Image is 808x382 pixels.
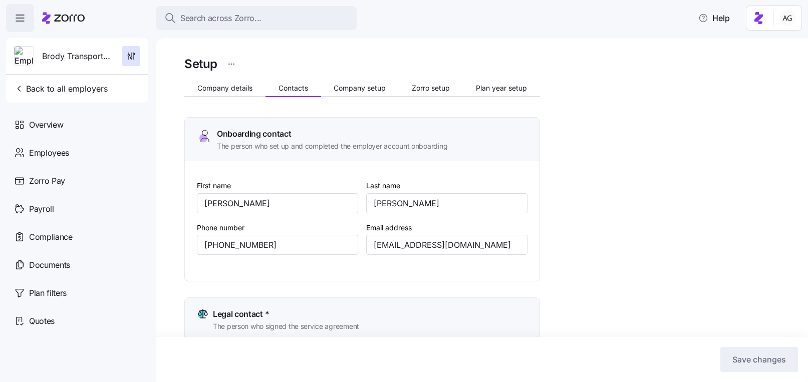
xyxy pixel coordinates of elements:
[366,235,527,255] input: Type email address
[6,139,148,167] a: Employees
[779,10,795,26] img: 5fc55c57e0610270ad857448bea2f2d5
[29,203,54,215] span: Payroll
[15,47,34,67] img: Employer logo
[156,6,357,30] button: Search across Zorro...
[197,193,358,213] input: Type first name
[197,180,231,191] label: First name
[217,128,291,140] span: Onboarding contact
[412,85,450,92] span: Zorro setup
[720,347,798,372] button: Save changes
[29,147,69,159] span: Employees
[42,50,114,63] span: Brody Transportation
[690,8,738,28] button: Help
[29,315,55,327] span: Quotes
[213,321,359,331] span: The person who signed the service agreement
[334,85,386,92] span: Company setup
[6,223,148,251] a: Compliance
[213,308,269,320] span: Legal contact *
[184,56,217,72] h1: Setup
[29,119,63,131] span: Overview
[279,85,308,92] span: Contacts
[197,85,252,92] span: Company details
[14,83,108,95] span: Back to all employers
[29,175,65,187] span: Zorro Pay
[732,353,786,365] span: Save changes
[217,141,447,151] span: The person who set up and completed the employer account onboarding
[29,231,73,243] span: Compliance
[698,12,730,24] span: Help
[6,251,148,279] a: Documents
[29,259,70,271] span: Documents
[10,79,112,99] button: Back to all employers
[180,12,261,25] span: Search across Zorro...
[366,193,527,213] input: Type last name
[6,279,148,307] a: Plan filters
[366,180,400,191] label: Last name
[6,195,148,223] a: Payroll
[29,287,67,299] span: Plan filters
[6,167,148,195] a: Zorro Pay
[6,307,148,335] a: Quotes
[476,85,527,92] span: Plan year setup
[197,222,244,233] label: Phone number
[6,111,148,139] a: Overview
[366,222,412,233] label: Email address
[197,235,358,255] input: (212) 456-7890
